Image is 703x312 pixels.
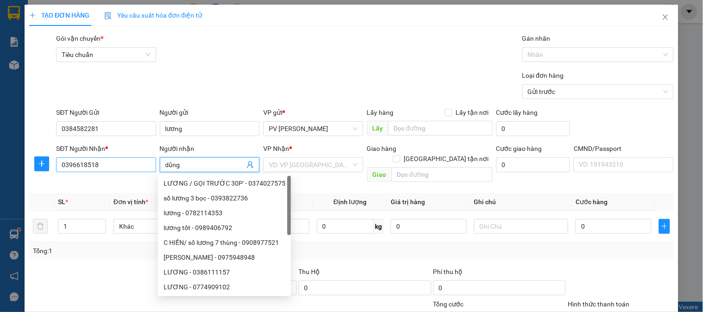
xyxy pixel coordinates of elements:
label: Gán nhãn [522,35,551,42]
label: Loại đơn hàng [522,72,564,79]
span: [GEOGRAPHIC_DATA] tận nơi [400,154,493,164]
img: icon [104,12,112,19]
span: plus [35,160,49,168]
span: Đơn vị tính [114,198,148,206]
th: Ghi chú [470,193,572,211]
label: Cước giao hàng [496,145,542,152]
span: Thu Hộ [298,268,320,275]
input: Dọc đường [388,121,493,136]
div: lương tốt - 0989406792 [158,220,291,235]
span: Tiêu chuẩn [62,48,150,62]
span: kg [374,219,383,234]
div: số lương 3 bọc - 0393822736 [164,193,285,203]
div: LƯƠNG / GỌI TRƯỚC 30P' - 0374027575 [158,176,291,191]
div: Người gửi [160,107,260,118]
div: LƯƠNG - 0774909102 [164,282,285,292]
span: Giao [367,167,392,182]
span: Increase Value [95,219,106,226]
div: lương - 0782114353 [158,206,291,220]
div: Người nhận [160,144,260,154]
div: LƯƠNG - 0774909102 [158,280,291,294]
span: Yêu cầu xuất hóa đơn điện tử [104,12,202,19]
input: Cước lấy hàng [496,121,570,136]
span: Giao hàng [367,145,397,152]
button: delete [33,219,48,234]
span: TẠO ĐƠN HÀNG [29,12,89,19]
span: Lấy hàng [367,109,394,116]
div: SĐT Người Nhận [56,144,156,154]
div: C HIỀN/ số lương 7 thùng - 0908977521 [158,235,291,250]
div: LƯƠNG TIỂU Ý - 0975948948 [158,250,291,265]
label: Cước lấy hàng [496,109,538,116]
span: Gửi trước [528,85,668,99]
span: Lấy tận nơi [452,107,493,118]
div: số lương 3 bọc - 0393822736 [158,191,291,206]
div: SĐT Người Gửi [56,107,156,118]
span: PV Gia Nghĩa [269,122,357,136]
span: Khác [119,219,202,233]
span: plus [29,12,36,19]
span: down [98,227,104,233]
input: Dọc đường [392,167,493,182]
span: Định lượng [334,198,367,206]
span: user-add [247,161,254,168]
span: Cước hàng [576,198,608,206]
div: [PERSON_NAME] - 0975948948 [164,252,285,262]
span: close [662,13,669,21]
div: LƯƠNG / GỌI TRƯỚC 30P' - 0374027575 [164,178,285,188]
input: Cước giao hàng [496,157,570,172]
span: Decrease Value [95,226,106,233]
span: up [98,221,104,226]
button: Close [652,5,678,31]
span: plus [659,223,670,230]
button: plus [659,219,670,234]
span: VP Nhận [263,145,289,152]
span: Lấy [367,121,388,136]
div: lương tốt - 0989406792 [164,223,285,233]
div: LƯƠNG - 0386111157 [158,265,291,280]
div: CMND/Passport [574,144,673,154]
div: Phí thu hộ [433,267,566,281]
div: LƯƠNG - 0386111157 [164,267,285,277]
div: Tổng: 1 [33,246,272,256]
div: VP gửi [263,107,363,118]
input: 0 [391,219,467,234]
button: plus [34,156,49,171]
div: C HIỀN/ số lương 7 thùng - 0908977521 [164,237,285,248]
span: SL [58,198,65,206]
label: Hình thức thanh toán [568,300,629,308]
div: lương - 0782114353 [164,208,285,218]
span: Gói vận chuyển [56,35,103,42]
span: Tổng cước [433,300,464,308]
input: Ghi Chú [474,219,568,234]
span: Giá trị hàng [391,198,425,206]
